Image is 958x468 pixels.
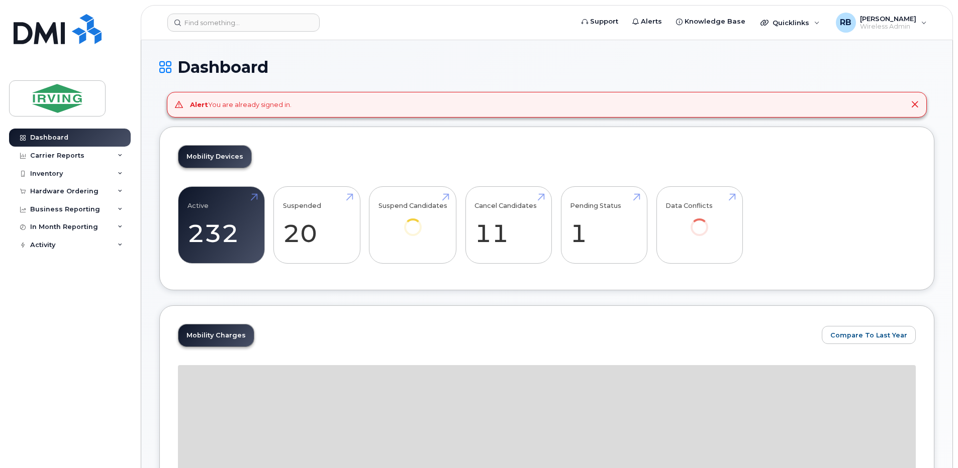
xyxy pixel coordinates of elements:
div: You are already signed in. [190,100,292,109]
strong: Alert [190,100,208,108]
a: Mobility Devices [178,146,251,168]
a: Mobility Charges [178,324,254,346]
a: Active 232 [187,192,255,258]
a: Suspended 20 [283,192,351,258]
a: Cancel Candidates 11 [474,192,542,258]
a: Data Conflicts [665,192,733,250]
span: Compare To Last Year [830,330,907,340]
h1: Dashboard [159,58,934,76]
button: Compare To Last Year [822,326,916,344]
a: Suspend Candidates [378,192,447,250]
a: Pending Status 1 [570,192,638,258]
